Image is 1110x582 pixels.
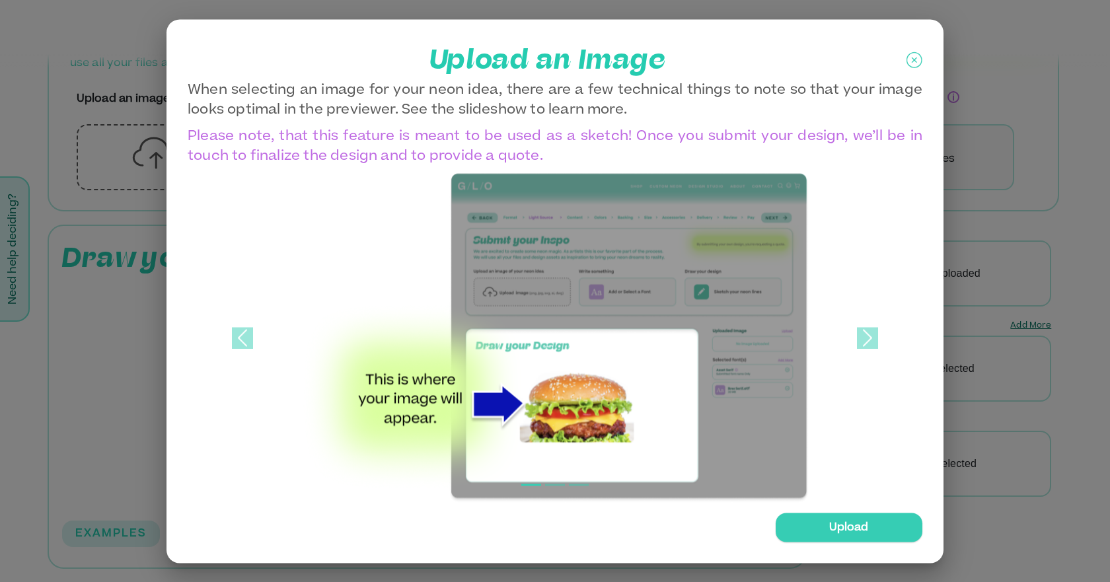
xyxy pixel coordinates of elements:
[545,477,565,492] button: Slide 2
[301,172,810,503] img: img1
[188,40,906,80] p: Upload an Image
[188,126,922,166] p: Please note, that this feature is meant to be used as a sketch! Once you submit your design, we’l...
[188,80,922,120] p: When selecting an image for your neon idea, there are a few technical things to note so that your...
[776,513,922,542] div: Upload
[569,477,589,492] button: Slide 3
[521,477,541,492] button: Slide 1
[1044,519,1110,582] iframe: Chat Widget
